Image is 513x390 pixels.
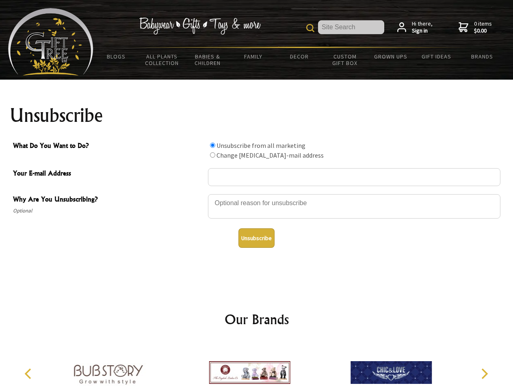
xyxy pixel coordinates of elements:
textarea: Why Are You Unsubscribing? [208,194,500,219]
img: product search [306,24,314,32]
strong: Sign in [412,27,433,35]
input: What Do You Want to Do? [210,152,215,158]
a: Brands [459,48,505,65]
input: Site Search [318,20,384,34]
a: All Plants Collection [139,48,185,71]
input: What Do You Want to Do? [210,143,215,148]
input: Your E-mail Address [208,168,500,186]
button: Unsubscribe [238,228,275,248]
a: Custom Gift Box [322,48,368,71]
span: Hi there, [412,20,433,35]
span: Optional [13,206,204,216]
a: Decor [276,48,322,65]
a: 0 items$0.00 [459,20,492,35]
span: 0 items [474,20,492,35]
img: Babywear - Gifts - Toys & more [139,17,261,35]
button: Next [475,365,493,383]
a: Gift Ideas [413,48,459,65]
a: Hi there,Sign in [397,20,433,35]
a: BLOGS [93,48,139,65]
a: Babies & Children [185,48,231,71]
label: Unsubscribe from all marketing [216,141,305,149]
h2: Our Brands [16,310,497,329]
img: Babyware - Gifts - Toys and more... [8,8,93,76]
a: Grown Ups [368,48,413,65]
label: Change [MEDICAL_DATA]-mail address [216,151,324,159]
strong: $0.00 [474,27,492,35]
h1: Unsubscribe [10,106,504,125]
a: Family [231,48,277,65]
button: Previous [20,365,38,383]
span: Why Are You Unsubscribing? [13,194,204,206]
span: Your E-mail Address [13,168,204,180]
span: What Do You Want to Do? [13,141,204,152]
